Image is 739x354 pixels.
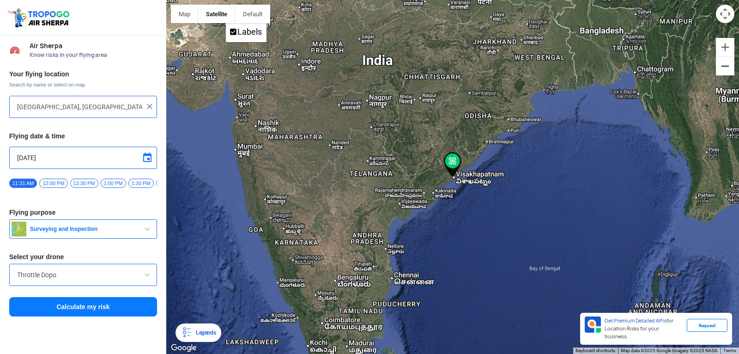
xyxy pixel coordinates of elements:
input: Search by name or Brand [17,269,149,280]
img: survey.png [12,222,26,236]
a: Open this area in Google Maps (opens a new window) [169,342,199,354]
span: 12:00 PM [39,179,67,188]
label: Labels [237,27,262,37]
span: Map data ©2025 Google Imagery ©2025 NASA [621,348,718,353]
span: 11:31 AM [9,179,37,188]
h3: Your flying location [9,71,157,77]
span: Know risks in your flying area [30,51,157,59]
span: 1:00 PM [101,179,126,188]
ul: Show satellite imagery [226,23,267,42]
span: Surveying and Inspection [26,225,142,233]
h3: Flying date & time [9,133,157,139]
div: Request [687,319,727,332]
button: Calculate my risk [9,297,157,317]
button: Show satellite imagery [198,5,235,23]
span: Air Sherpa [30,42,157,50]
input: Select Date [17,152,149,163]
span: 2:00 PM [156,179,182,188]
span: Get Premium Detailed APIs [605,317,666,324]
button: Zoom in [716,38,734,56]
li: Labels [227,24,266,41]
button: Map camera controls [716,5,734,23]
button: Surveying and Inspection [9,219,157,239]
img: ic_tgdronemaps.svg [7,7,73,28]
button: Keyboard shortcuts [575,348,615,354]
input: Search your flying location [17,101,142,112]
button: Zoom out [716,57,734,75]
a: Terms [723,348,736,353]
span: Search by name or select on map [9,81,157,88]
div: for Location Risks for your business. [601,317,687,341]
img: Premium APIs [585,317,601,333]
img: Legends [181,327,192,338]
img: Google [169,342,199,354]
img: ic_close.png [145,102,154,111]
h3: Select your drone [9,254,157,260]
img: Risk Scores [9,44,20,56]
h3: Flying purpose [9,209,157,216]
span: 1:30 PM [128,179,154,188]
div: Legends [192,327,216,338]
span: 12:30 PM [70,179,98,188]
button: Show street map [171,5,198,23]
